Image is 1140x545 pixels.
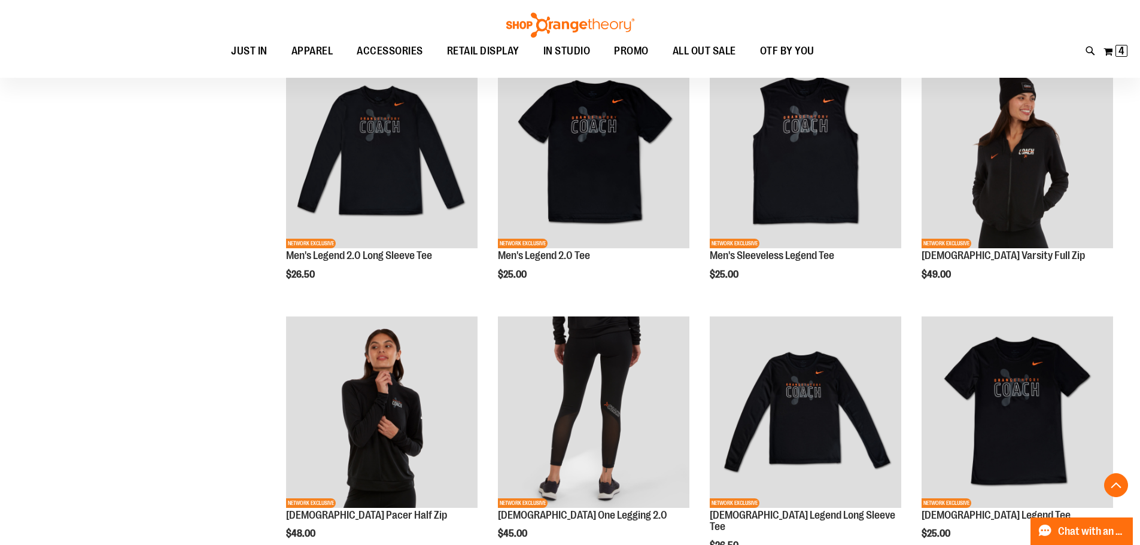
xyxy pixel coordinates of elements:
a: OTF Mens Coach FA23 Legend 2.0 SS Tee - Black primary imageNETWORK EXCLUSIVE [498,57,689,250]
span: PROMO [614,38,649,65]
a: OTF Ladies Coach FA23 One Legging 2.0 - Black primary imageNETWORK EXCLUSIVE [498,316,689,510]
img: OTF Mens Coach FA23 Legend 2.0 LS Tee - Black primary image [286,57,478,248]
div: product [280,51,484,310]
a: OTF Ladies Coach FA23 Legend SS Tee - Black primary imageNETWORK EXCLUSIVE [922,316,1113,510]
div: product [704,51,907,310]
span: 4 [1118,45,1124,57]
span: NETWORK EXCLUSIVE [498,239,548,248]
a: [DEMOGRAPHIC_DATA] Legend Tee [922,509,1071,521]
a: [DEMOGRAPHIC_DATA] One Legging 2.0 [498,509,667,521]
span: NETWORK EXCLUSIVE [286,498,336,508]
span: $49.00 [922,269,953,280]
span: NETWORK EXCLUSIVE [710,498,759,508]
a: [DEMOGRAPHIC_DATA] Pacer Half Zip [286,509,447,521]
div: product [916,51,1119,310]
img: OTF Ladies Coach FA23 Legend LS Tee - Black primary image [710,316,901,508]
span: APPAREL [291,38,333,65]
span: $26.50 [286,269,317,280]
span: $25.00 [922,528,952,539]
span: Chat with an Expert [1058,526,1126,537]
span: $45.00 [498,528,529,539]
span: $48.00 [286,528,317,539]
a: Men's Sleeveless Legend Tee [710,249,834,261]
img: OTF Ladies Coach FA23 Legend SS Tee - Black primary image [922,316,1113,508]
a: Men's Legend 2.0 Long Sleeve Tee [286,249,432,261]
span: $25.00 [498,269,528,280]
img: OTF Mens Coach FA23 Legend 2.0 SS Tee - Black primary image [498,57,689,248]
a: OTF Ladies Coach FA23 Pacer Half Zip - Black primary imageNETWORK EXCLUSIVE [286,316,478,510]
button: Chat with an Expert [1030,517,1133,545]
a: Men's Legend 2.0 Tee [498,249,590,261]
button: Back To Top [1104,473,1128,497]
a: [DEMOGRAPHIC_DATA] Legend Long Sleeve Tee [710,509,895,533]
div: product [492,51,695,310]
span: JUST IN [231,38,267,65]
span: $25.00 [710,269,740,280]
img: OTF Mens Coach FA23 Legend Sleeveless Tee - Black primary image [710,57,901,248]
img: OTF Ladies Coach FA23 Varsity Full Zip - Black primary image [922,57,1113,248]
a: OTF Mens Coach FA23 Legend Sleeveless Tee - Black primary imageNETWORK EXCLUSIVE [710,57,901,250]
span: RETAIL DISPLAY [447,38,519,65]
span: NETWORK EXCLUSIVE [710,239,759,248]
span: ACCESSORIES [357,38,423,65]
a: OTF Ladies Coach FA23 Legend LS Tee - Black primary imageNETWORK EXCLUSIVE [710,316,901,510]
a: [DEMOGRAPHIC_DATA] Varsity Full Zip [922,249,1085,261]
span: NETWORK EXCLUSIVE [922,239,971,248]
a: OTF Ladies Coach FA23 Varsity Full Zip - Black primary imageNETWORK EXCLUSIVE [922,57,1113,250]
span: NETWORK EXCLUSIVE [922,498,971,508]
span: OTF BY YOU [760,38,814,65]
img: OTF Ladies Coach FA23 Pacer Half Zip - Black primary image [286,316,478,508]
span: IN STUDIO [543,38,591,65]
span: NETWORK EXCLUSIVE [498,498,548,508]
span: NETWORK EXCLUSIVE [286,239,336,248]
a: OTF Mens Coach FA23 Legend 2.0 LS Tee - Black primary imageNETWORK EXCLUSIVE [286,57,478,250]
span: ALL OUT SALE [673,38,736,65]
img: Shop Orangetheory [504,13,636,38]
img: OTF Ladies Coach FA23 One Legging 2.0 - Black primary image [498,316,689,508]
